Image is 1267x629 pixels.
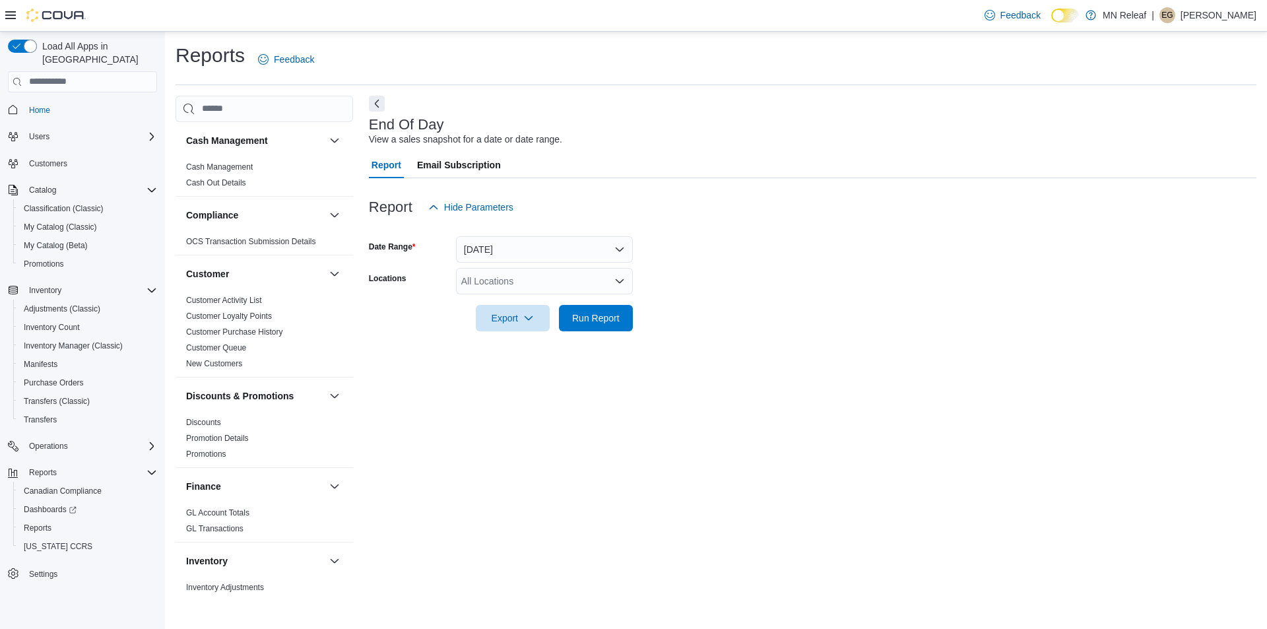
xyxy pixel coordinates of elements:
[18,375,157,391] span: Purchase Orders
[24,322,80,333] span: Inventory Count
[24,102,55,118] a: Home
[13,500,162,519] a: Dashboards
[24,155,157,172] span: Customers
[18,238,157,253] span: My Catalog (Beta)
[18,219,102,235] a: My Catalog (Classic)
[176,42,245,69] h1: Reports
[3,463,162,482] button: Reports
[18,539,98,554] a: [US_STATE] CCRS
[29,185,56,195] span: Catalog
[18,375,89,391] a: Purchase Orders
[1051,22,1052,23] span: Dark Mode
[18,393,95,409] a: Transfers (Classic)
[24,102,157,118] span: Home
[186,267,229,281] h3: Customer
[26,9,86,22] img: Cova
[3,127,162,146] button: Users
[186,267,324,281] button: Customer
[24,182,157,198] span: Catalog
[186,554,228,568] h3: Inventory
[176,234,353,255] div: Compliance
[18,201,109,216] a: Classification (Classic)
[18,338,157,354] span: Inventory Manager (Classic)
[29,569,57,579] span: Settings
[18,412,157,428] span: Transfers
[18,483,157,499] span: Canadian Compliance
[186,508,249,518] span: GL Account Totals
[18,356,157,372] span: Manifests
[29,105,50,116] span: Home
[186,389,324,403] button: Discounts & Promotions
[24,378,84,388] span: Purchase Orders
[24,465,62,480] button: Reports
[24,396,90,407] span: Transfers (Classic)
[186,237,316,246] a: OCS Transaction Submission Details
[24,203,104,214] span: Classification (Classic)
[18,520,157,536] span: Reports
[176,505,353,542] div: Finance
[24,523,51,533] span: Reports
[24,465,157,480] span: Reports
[176,414,353,467] div: Discounts & Promotions
[186,524,244,533] a: GL Transactions
[176,159,353,196] div: Cash Management
[13,236,162,255] button: My Catalog (Beta)
[186,343,246,352] a: Customer Queue
[186,209,238,222] h3: Compliance
[24,565,157,581] span: Settings
[186,508,249,517] a: GL Account Totals
[18,219,157,235] span: My Catalog (Classic)
[1161,7,1173,23] span: EG
[13,255,162,273] button: Promotions
[13,411,162,429] button: Transfers
[24,359,57,370] span: Manifests
[253,46,319,73] a: Feedback
[24,438,73,454] button: Operations
[417,152,501,178] span: Email Subscription
[186,178,246,187] a: Cash Out Details
[18,502,82,517] a: Dashboards
[13,199,162,218] button: Classification (Classic)
[13,218,162,236] button: My Catalog (Classic)
[24,541,92,552] span: [US_STATE] CCRS
[369,117,444,133] h3: End Of Day
[8,95,157,618] nav: Complex example
[186,134,268,147] h3: Cash Management
[18,393,157,409] span: Transfers (Classic)
[18,238,93,253] a: My Catalog (Beta)
[186,358,242,369] span: New Customers
[186,162,253,172] a: Cash Management
[37,40,157,66] span: Load All Apps in [GEOGRAPHIC_DATA]
[476,305,550,331] button: Export
[186,295,262,306] span: Customer Activity List
[18,256,157,272] span: Promotions
[13,337,162,355] button: Inventory Manager (Classic)
[18,319,85,335] a: Inventory Count
[186,554,324,568] button: Inventory
[186,343,246,353] span: Customer Queue
[24,414,57,425] span: Transfers
[24,486,102,496] span: Canadian Compliance
[186,433,249,444] span: Promotion Details
[372,152,401,178] span: Report
[3,181,162,199] button: Catalog
[186,449,226,459] a: Promotions
[327,207,342,223] button: Compliance
[186,359,242,368] a: New Customers
[13,318,162,337] button: Inventory Count
[484,305,542,331] span: Export
[186,582,264,593] span: Inventory Adjustments
[186,134,324,147] button: Cash Management
[13,537,162,556] button: [US_STATE] CCRS
[1051,9,1079,22] input: Dark Mode
[24,341,123,351] span: Inventory Manager (Classic)
[327,133,342,149] button: Cash Management
[24,240,88,251] span: My Catalog (Beta)
[186,418,221,427] a: Discounts
[369,273,406,284] label: Locations
[18,539,157,554] span: Washington CCRS
[369,242,416,252] label: Date Range
[18,502,157,517] span: Dashboards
